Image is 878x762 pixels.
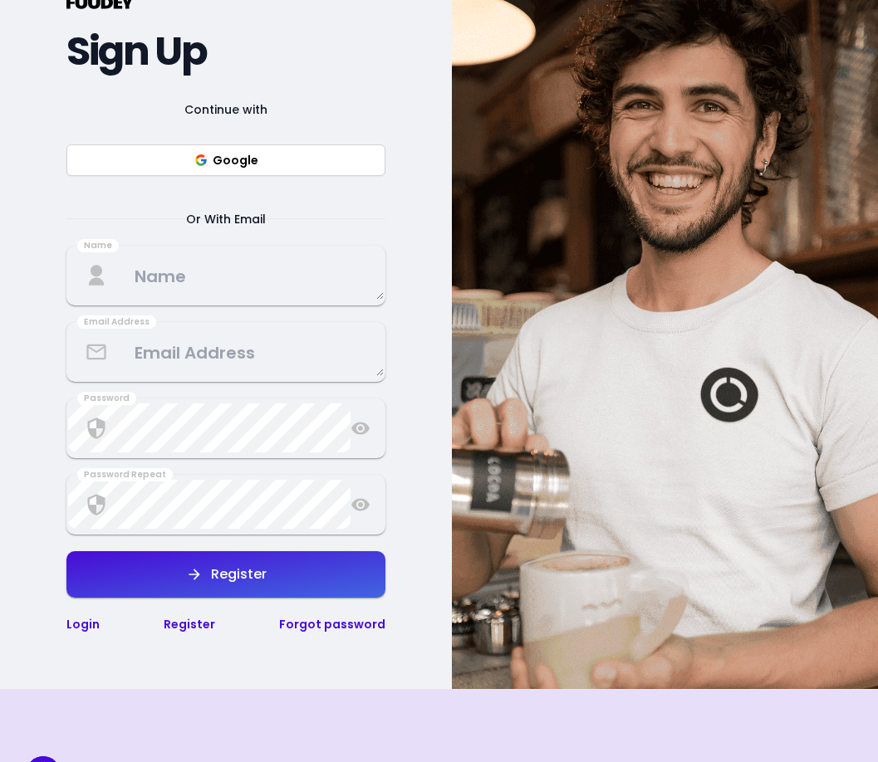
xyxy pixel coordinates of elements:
[166,209,286,229] span: Or With Email
[77,239,119,252] div: Name
[203,568,267,581] div: Register
[66,616,100,633] a: Login
[66,37,385,66] h2: Sign Up
[77,468,173,481] div: Password Repeat
[66,144,385,176] button: Google
[164,616,215,633] a: Register
[77,315,156,329] div: Email Address
[164,100,287,120] span: Continue with
[66,551,385,598] button: Register
[279,616,385,633] a: Forgot password
[77,392,136,405] div: Password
